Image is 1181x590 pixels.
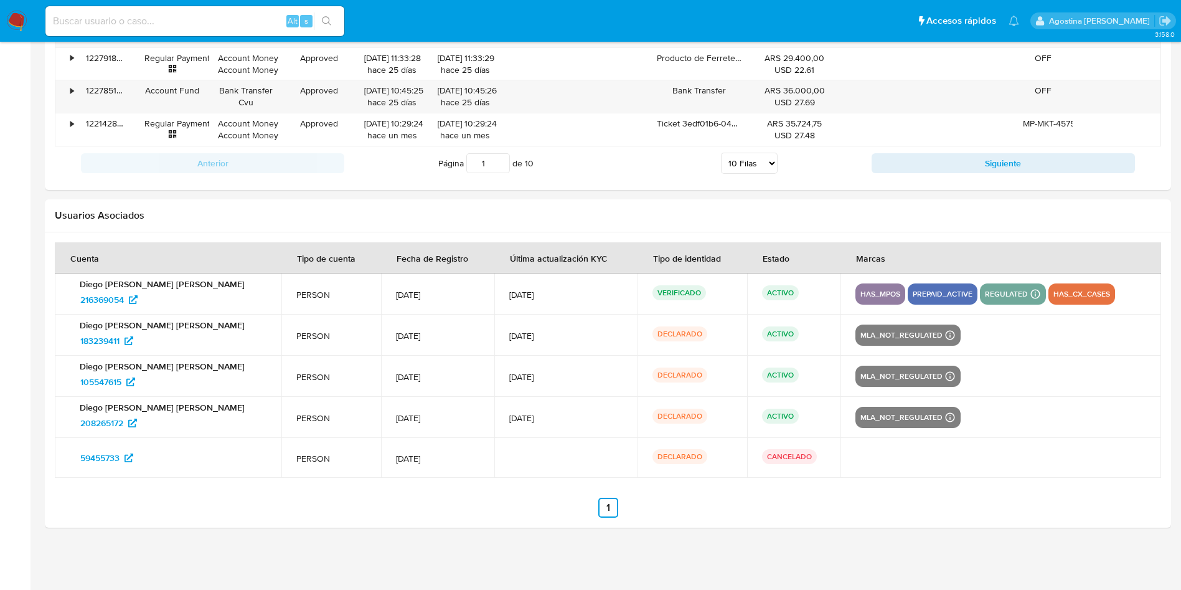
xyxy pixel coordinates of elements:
[1155,29,1175,39] span: 3.158.0
[1159,14,1172,27] a: Salir
[1009,16,1019,26] a: Notificaciones
[926,14,996,27] span: Accesos rápidos
[288,15,298,27] span: Alt
[314,12,339,30] button: search-icon
[55,209,1161,222] h2: Usuarios Asociados
[304,15,308,27] span: s
[45,13,344,29] input: Buscar usuario o caso...
[1049,15,1154,27] p: agostina.faruolo@mercadolibre.com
